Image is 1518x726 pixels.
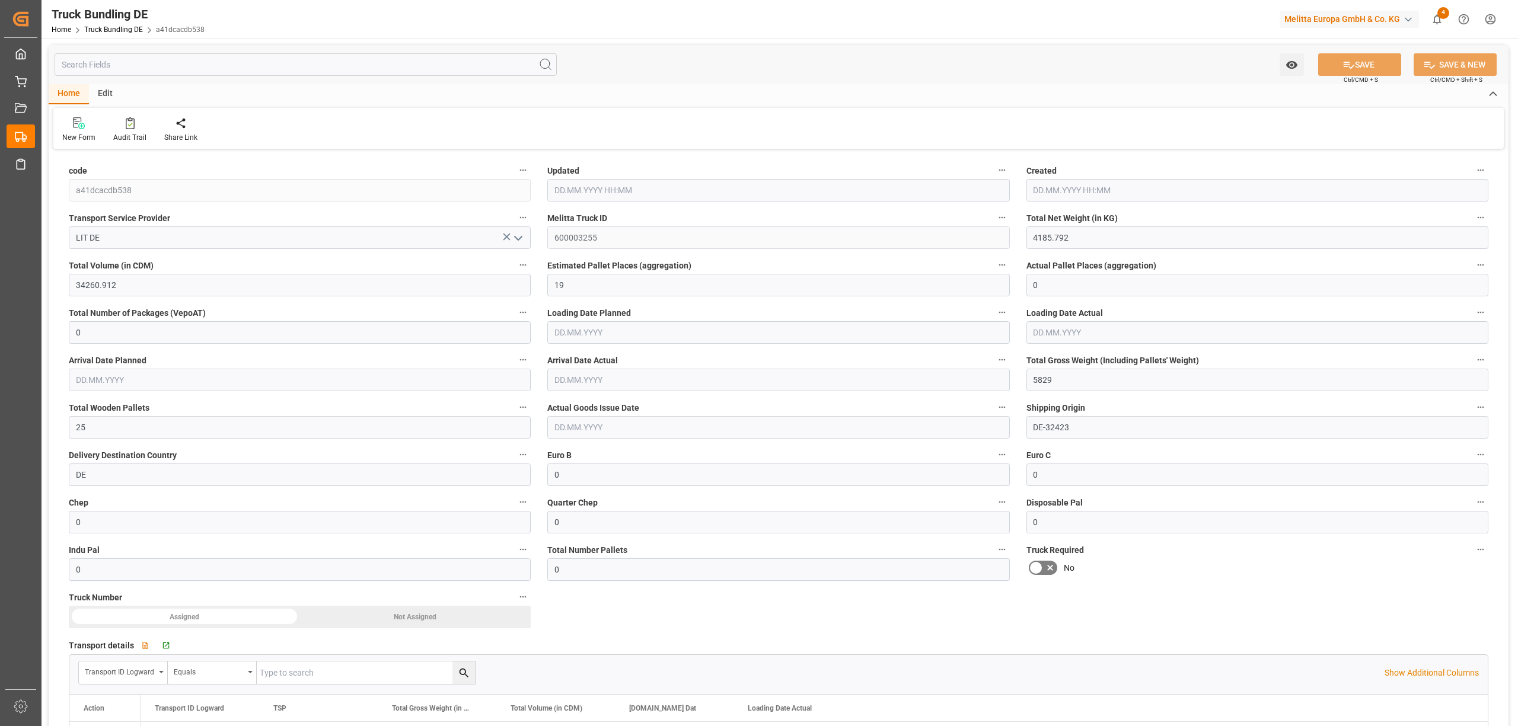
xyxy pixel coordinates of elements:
[547,212,607,225] span: Melitta Truck ID
[174,664,244,677] div: Equals
[547,369,1009,391] input: DD.MM.YYYY
[1026,449,1051,462] span: Euro C
[547,260,691,272] span: Estimated Pallet Places (aggregation)
[1473,305,1488,320] button: Loading Date Actual
[1473,210,1488,225] button: Total Net Weight (in KG)
[273,704,286,712] span: TSP
[515,352,531,367] button: Arrival Date Planned
[994,257,1010,273] button: Estimated Pallet Places (aggregation)
[1473,399,1488,415] button: Shipping Origin
[547,354,618,367] span: Arrival Date Actual
[547,321,1009,344] input: DD.MM.YYYY
[69,260,154,272] span: Total Volume (in CDM)
[257,661,475,684] input: Type to search
[1026,307,1103,319] span: Loading Date Actual
[1026,354,1199,367] span: Total Gross Weight (Including Pallets' Weight)
[994,447,1010,462] button: Euro B
[515,162,531,178] button: code
[547,307,631,319] span: Loading Date Planned
[69,497,88,509] span: Chep
[1385,667,1479,679] p: Show Additional Columns
[1450,6,1477,33] button: Help Center
[155,704,224,712] span: Transport ID Logward
[69,402,149,414] span: Total Wooden Pallets
[1026,260,1156,272] span: Actual Pallet Places (aggregation)
[994,162,1010,178] button: Updated
[69,606,300,628] div: Assigned
[49,84,89,104] div: Home
[113,132,146,143] div: Audit Trail
[69,165,87,177] span: code
[69,354,146,367] span: Arrival Date Planned
[55,53,557,76] input: Search Fields
[1026,212,1118,225] span: Total Net Weight (in KG)
[1026,544,1084,557] span: Truck Required
[69,544,100,557] span: Indu Pal
[515,447,531,462] button: Delivery Destination Country
[392,704,471,712] span: Total Gross Weight (in KG)
[509,229,527,247] button: open menu
[1473,447,1488,462] button: Euro C
[1424,6,1450,33] button: show 4 new notifications
[547,416,1009,439] input: DD.MM.YYYY
[69,591,122,604] span: Truck Number
[629,704,696,712] span: [DOMAIN_NAME] Dat
[994,305,1010,320] button: Loading Date Planned
[994,352,1010,367] button: Arrival Date Actual
[52,5,205,23] div: Truck Bundling DE
[84,25,143,34] a: Truck Bundling DE
[994,399,1010,415] button: Actual Goods Issue Date
[1414,53,1497,76] button: SAVE & NEW
[547,449,572,462] span: Euro B
[69,449,177,462] span: Delivery Destination Country
[1430,75,1482,84] span: Ctrl/CMD + Shift + S
[79,661,168,684] button: open menu
[515,210,531,225] button: Transport Service Provider
[69,212,170,225] span: Transport Service Provider
[748,704,812,712] span: Loading Date Actual
[1473,494,1488,510] button: Disposable Pal
[547,497,598,509] span: Quarter Chep
[994,494,1010,510] button: Quarter Chep
[85,664,155,677] div: Transport ID Logward
[1026,402,1085,414] span: Shipping Origin
[547,402,639,414] span: Actual Goods Issue Date
[1344,75,1378,84] span: Ctrl/CMD + S
[300,606,531,628] div: Not Assigned
[1437,7,1449,19] span: 4
[547,179,1009,202] input: DD.MM.YYYY HH:MM
[1280,11,1419,28] div: Melitta Europa GmbH & Co. KG
[1473,257,1488,273] button: Actual Pallet Places (aggregation)
[62,132,95,143] div: New Form
[1026,179,1488,202] input: DD.MM.YYYY HH:MM
[547,165,579,177] span: Updated
[994,210,1010,225] button: Melitta Truck ID
[547,544,627,557] span: Total Number Pallets
[515,494,531,510] button: Chep
[69,639,134,652] span: Transport details
[515,399,531,415] button: Total Wooden Pallets
[515,589,531,605] button: Truck Number
[84,704,104,712] div: Action
[1280,53,1304,76] button: open menu
[515,305,531,320] button: Total Number of Packages (VepoAT)
[1026,165,1057,177] span: Created
[994,542,1010,557] button: Total Number Pallets
[1318,53,1401,76] button: SAVE
[515,542,531,557] button: Indu Pal
[1064,562,1074,574] span: No
[69,307,206,319] span: Total Number of Packages (VepoAT)
[69,369,531,391] input: DD.MM.YYYY
[1473,162,1488,178] button: Created
[452,661,475,684] button: search button
[1026,497,1083,509] span: Disposable Pal
[1473,352,1488,367] button: Total Gross Weight (Including Pallets' Weight)
[168,661,257,684] button: open menu
[89,84,122,104] div: Edit
[511,704,582,712] span: Total Volume (in CDM)
[1026,321,1488,344] input: DD.MM.YYYY
[52,25,71,34] a: Home
[515,257,531,273] button: Total Volume (in CDM)
[164,132,197,143] div: Share Link
[1280,8,1424,30] button: Melitta Europa GmbH & Co. KG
